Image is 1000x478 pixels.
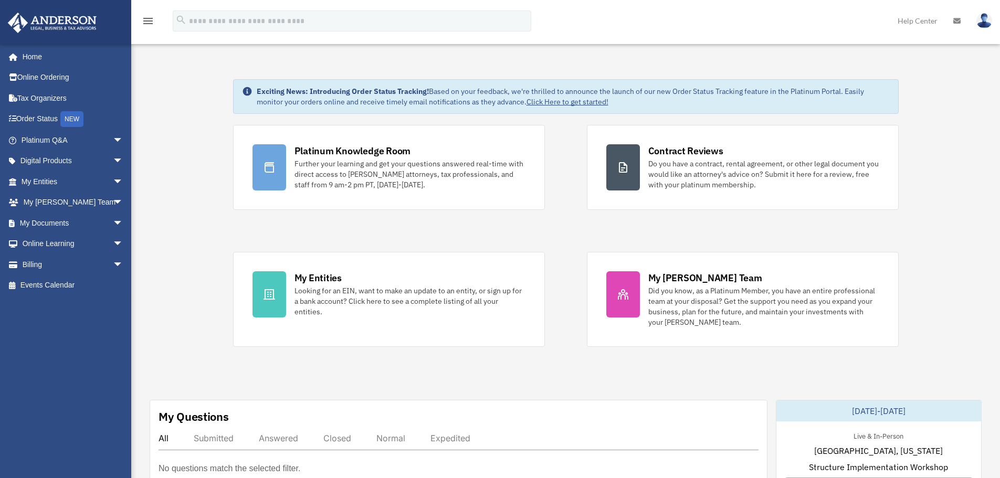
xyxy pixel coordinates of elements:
[233,252,545,347] a: My Entities Looking for an EIN, want to make an update to an entity, or sign up for a bank accoun...
[142,15,154,27] i: menu
[175,14,187,26] i: search
[527,97,608,107] a: Click Here to get started!
[648,285,879,327] div: Did you know, as a Platinum Member, you have an entire professional team at your disposal? Get th...
[976,13,992,28] img: User Pic
[814,444,943,457] span: [GEOGRAPHIC_DATA], [US_STATE]
[7,67,139,88] a: Online Ordering
[7,171,139,192] a: My Entitiesarrow_drop_down
[845,430,912,441] div: Live & In-Person
[142,18,154,27] a: menu
[430,433,470,443] div: Expedited
[60,111,83,127] div: NEW
[7,130,139,151] a: Platinum Q&Aarrow_drop_down
[159,433,169,443] div: All
[7,46,134,67] a: Home
[7,213,139,233] a: My Documentsarrow_drop_down
[113,192,134,214] span: arrow_drop_down
[113,151,134,172] span: arrow_drop_down
[294,158,525,190] div: Further your learning and get your questions answered real-time with direct access to [PERSON_NAM...
[7,275,139,296] a: Events Calendar
[113,213,134,234] span: arrow_drop_down
[259,433,298,443] div: Answered
[113,254,134,275] span: arrow_drop_down
[113,130,134,151] span: arrow_drop_down
[233,125,545,210] a: Platinum Knowledge Room Further your learning and get your questions answered real-time with dire...
[294,271,342,284] div: My Entities
[323,433,351,443] div: Closed
[294,144,411,157] div: Platinum Knowledge Room
[7,233,139,254] a: Online Learningarrow_drop_down
[7,192,139,213] a: My [PERSON_NAME] Teamarrow_drop_down
[159,461,300,476] p: No questions match the selected filter.
[113,171,134,193] span: arrow_drop_down
[587,125,899,210] a: Contract Reviews Do you have a contract, rental agreement, or other legal document you would like...
[776,400,981,421] div: [DATE]-[DATE]
[809,461,948,473] span: Structure Implementation Workshop
[648,271,762,284] div: My [PERSON_NAME] Team
[7,88,139,109] a: Tax Organizers
[257,87,429,96] strong: Exciting News: Introducing Order Status Tracking!
[294,285,525,317] div: Looking for an EIN, want to make an update to an entity, or sign up for a bank account? Click her...
[113,233,134,255] span: arrow_drop_down
[648,158,879,190] div: Do you have a contract, rental agreement, or other legal document you would like an attorney's ad...
[648,144,723,157] div: Contract Reviews
[159,409,229,424] div: My Questions
[7,254,139,275] a: Billingarrow_drop_down
[7,151,139,172] a: Digital Productsarrow_drop_down
[7,109,139,130] a: Order StatusNEW
[194,433,234,443] div: Submitted
[257,86,890,107] div: Based on your feedback, we're thrilled to announce the launch of our new Order Status Tracking fe...
[587,252,899,347] a: My [PERSON_NAME] Team Did you know, as a Platinum Member, you have an entire professional team at...
[5,13,100,33] img: Anderson Advisors Platinum Portal
[376,433,405,443] div: Normal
